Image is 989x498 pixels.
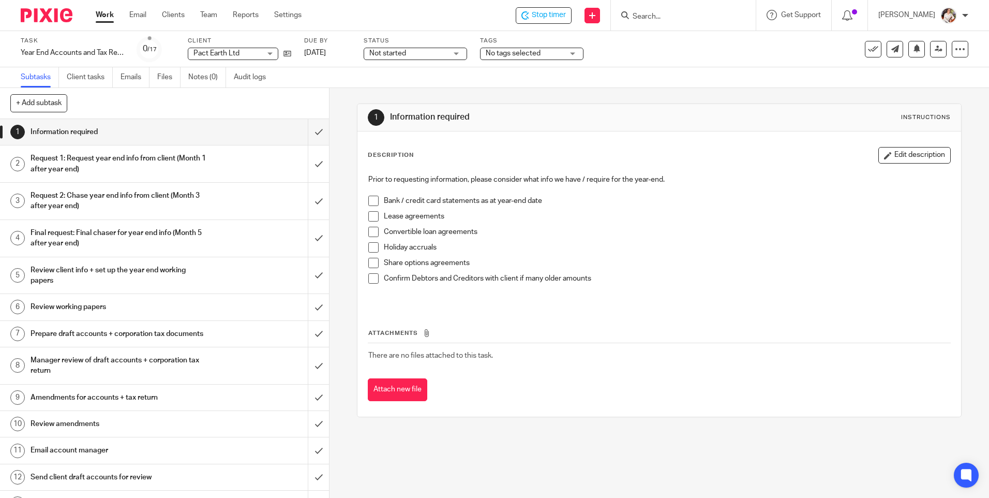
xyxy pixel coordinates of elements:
span: No tags selected [486,50,541,57]
span: Not started [369,50,406,57]
h1: Amendments for accounts + tax return [31,390,208,405]
p: Prior to requesting information, please consider what info we have / require for the year-end. [368,174,950,185]
div: 4 [10,231,25,245]
h1: Email account manager [31,443,208,458]
div: 0 [143,43,157,55]
div: 9 [10,390,25,405]
a: Reports [233,10,259,20]
a: Team [200,10,217,20]
h1: Review working papers [31,299,208,315]
a: Files [157,67,181,87]
label: Task [21,37,124,45]
h1: Final request: Final chaser for year end info (Month 5 after year end) [31,225,208,252]
span: [DATE] [304,49,326,56]
p: Confirm Debtors and Creditors with client if many older amounts [384,273,950,284]
img: Kayleigh%20Henson.jpeg [940,7,957,24]
a: Client tasks [67,67,113,87]
label: Status [364,37,467,45]
div: 5 [10,268,25,283]
small: /17 [147,47,157,52]
button: + Add subtask [10,94,67,112]
p: Lease agreements [384,211,950,222]
span: Get Support [781,11,821,19]
a: Settings [274,10,302,20]
h1: Manager review of draft accounts + corporation tax return [31,353,208,379]
p: Description [368,151,414,159]
div: Pact Earth Ltd - Year End Accounts and Tax Return [516,7,572,24]
a: Subtasks [21,67,59,87]
label: Due by [304,37,351,45]
img: Pixie [21,8,72,22]
h1: Request 2: Chase year end info from client (Month 3 after year end) [31,188,208,214]
div: 3 [10,194,25,208]
div: 1 [368,109,384,126]
button: Edit description [878,147,951,164]
h1: Information required [390,112,681,123]
p: Bank / credit card statements as at year-end date [384,196,950,206]
div: 10 [10,417,25,431]
h1: Review client info + set up the year end working papers [31,262,208,289]
span: Attachments [368,330,418,336]
p: Convertible loan agreements [384,227,950,237]
div: 8 [10,358,25,373]
h1: Review amendments [31,416,208,432]
div: Year End Accounts and Tax Return [21,48,124,58]
a: Clients [162,10,185,20]
div: 2 [10,157,25,171]
div: 6 [10,300,25,314]
input: Search [632,12,725,22]
h1: Prepare draft accounts + corporation tax documents [31,326,208,342]
div: 1 [10,125,25,139]
a: Work [96,10,114,20]
a: Emails [121,67,149,87]
span: There are no files attached to this task. [368,352,493,359]
div: 7 [10,327,25,341]
a: Notes (0) [188,67,226,87]
span: Stop timer [532,10,566,21]
p: Holiday accruals [384,242,950,253]
div: 12 [10,470,25,485]
a: Audit logs [234,67,274,87]
h1: Information required [31,124,208,140]
h1: Send client draft accounts for review [31,470,208,485]
span: Pact Earth Ltd [193,50,239,57]
div: 11 [10,444,25,458]
p: Share options agreements [384,258,950,268]
label: Client [188,37,291,45]
a: Email [129,10,146,20]
div: Instructions [901,113,951,122]
h1: Request 1: Request year end info from client (Month 1 after year end) [31,151,208,177]
button: Attach new file [368,378,427,402]
label: Tags [480,37,583,45]
p: [PERSON_NAME] [878,10,935,20]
